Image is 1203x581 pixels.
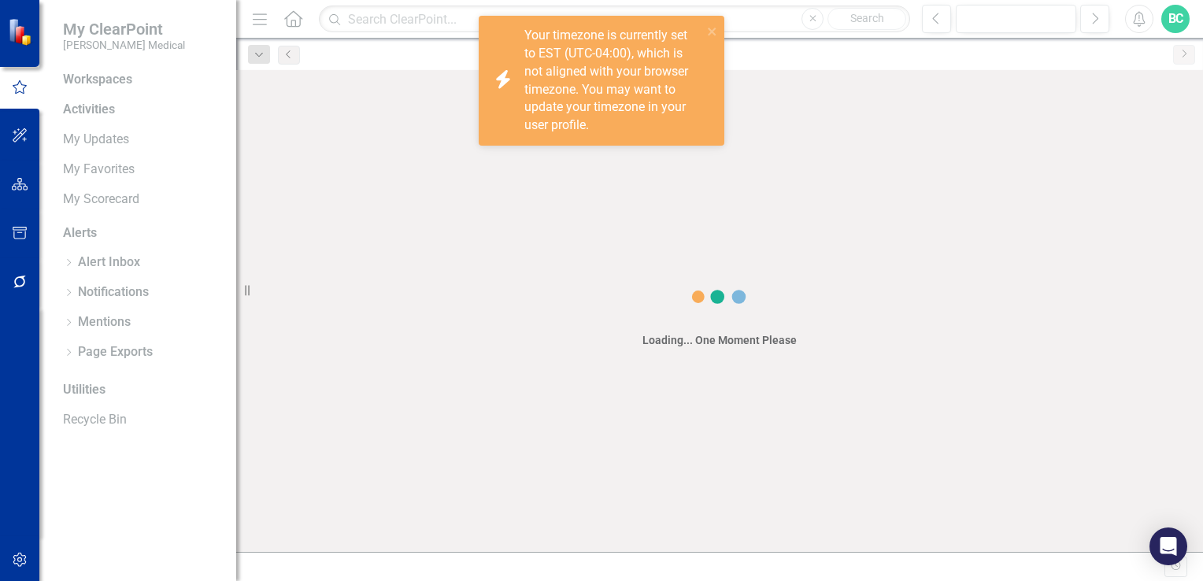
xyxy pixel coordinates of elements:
[1149,527,1187,565] div: Open Intercom Messenger
[1161,5,1190,33] button: BC
[524,27,702,135] div: Your timezone is currently set to EST (UTC-04:00), which is not aligned with your browser timezon...
[78,343,153,361] a: Page Exports
[63,381,220,399] div: Utilities
[319,6,910,33] input: Search ClearPoint...
[78,283,149,302] a: Notifications
[850,12,884,24] span: Search
[63,101,220,119] div: Activities
[63,411,220,429] a: Recycle Bin
[63,39,185,51] small: [PERSON_NAME] Medical
[63,20,185,39] span: My ClearPoint
[78,253,140,272] a: Alert Inbox
[827,8,906,30] button: Search
[63,191,220,209] a: My Scorecard
[63,161,220,179] a: My Favorites
[78,313,131,331] a: Mentions
[707,22,718,40] button: close
[63,131,220,149] a: My Updates
[642,332,797,348] div: Loading... One Moment Please
[63,224,220,242] div: Alerts
[63,71,132,89] div: Workspaces
[8,18,35,46] img: ClearPoint Strategy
